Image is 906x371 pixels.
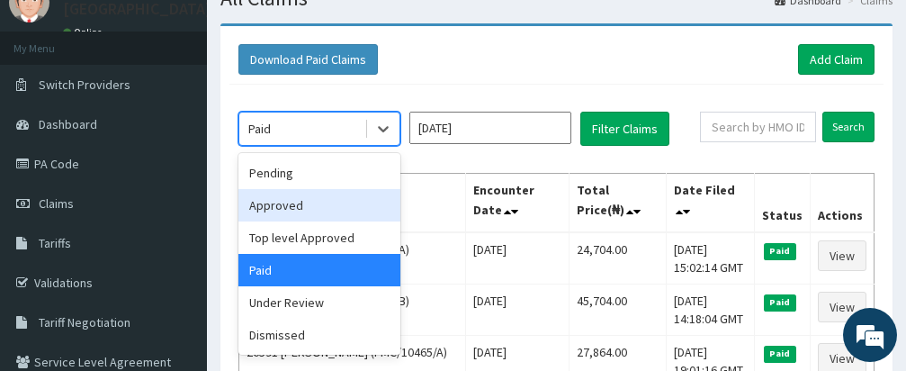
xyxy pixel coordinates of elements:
[238,189,400,222] div: Approved
[798,44,875,75] a: Add Claim
[63,26,106,39] a: Online
[238,254,400,286] div: Paid
[700,112,816,142] input: Search by HMO ID
[238,44,378,75] button: Download Paid Claims
[63,1,211,17] p: [GEOGRAPHIC_DATA]
[667,285,755,336] td: [DATE] 14:18:04 GMT
[104,86,248,268] span: We're online!
[39,235,71,251] span: Tariffs
[39,77,130,93] span: Switch Providers
[248,120,271,138] div: Paid
[33,90,73,135] img: d_794563401_company_1708531726252_794563401
[580,112,669,146] button: Filter Claims
[409,112,571,144] input: Select Month and Year
[9,211,343,274] textarea: Type your message and hit 'Enter'
[465,174,570,233] th: Encounter Date
[818,292,866,322] a: View
[39,314,130,330] span: Tariff Negotiation
[764,346,796,362] span: Paid
[667,232,755,285] td: [DATE] 15:02:14 GMT
[818,240,866,271] a: View
[570,232,667,285] td: 24,704.00
[754,174,810,233] th: Status
[94,101,302,124] div: Chat with us now
[822,112,875,142] input: Search
[39,195,74,212] span: Claims
[764,243,796,259] span: Paid
[39,116,97,132] span: Dashboard
[238,157,400,189] div: Pending
[465,232,570,285] td: [DATE]
[810,174,874,233] th: Actions
[570,285,667,336] td: 45,704.00
[764,294,796,311] span: Paid
[238,222,400,254] div: Top level Approved
[465,285,570,336] td: [DATE]
[238,319,400,351] div: Dismissed
[667,174,755,233] th: Date Filed
[295,9,338,52] div: Minimize live chat window
[238,286,400,319] div: Under Review
[570,174,667,233] th: Total Price(₦)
